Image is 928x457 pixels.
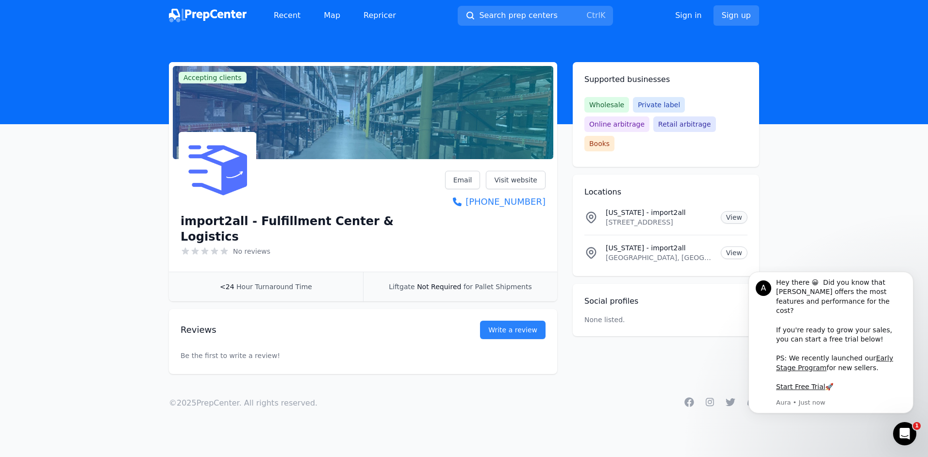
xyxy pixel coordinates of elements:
[606,243,713,253] p: [US_STATE] - import2all
[675,10,702,21] a: Sign in
[606,217,713,227] p: [STREET_ADDRESS]
[584,136,614,151] span: Books
[584,116,649,132] span: Online arbitrage
[316,6,348,25] a: Map
[169,9,247,22] img: PrepCenter
[389,283,414,291] span: Liftgate
[445,195,546,209] a: [PHONE_NUMBER]
[181,134,254,208] img: import2all - Fulfillment Center & Logistics
[179,72,247,83] span: Accepting clients
[480,321,546,339] a: Write a review
[417,283,461,291] span: Not Required
[633,97,685,113] span: Private label
[169,397,317,409] p: © 2025 PrepCenter. All rights reserved.
[220,283,234,291] span: <24
[713,5,759,26] a: Sign up
[486,171,546,189] a: Visit website
[458,6,613,26] button: Search prep centersCtrlK
[586,11,600,20] kbd: Ctrl
[600,11,606,20] kbd: K
[479,10,557,21] span: Search prep centers
[893,422,916,445] iframe: Intercom live chat
[606,253,713,262] p: [GEOGRAPHIC_DATA], [GEOGRAPHIC_DATA]
[181,331,546,380] p: Be the first to write a review!
[734,266,928,431] iframe: Intercom notifications message
[721,211,747,224] a: View
[181,323,449,337] h2: Reviews
[584,74,747,85] h2: Supported businesses
[606,208,713,217] p: [US_STATE] - import2all
[464,283,532,291] span: for Pallet Shipments
[584,315,625,325] p: None listed.
[233,246,270,256] span: No reviews
[266,6,308,25] a: Recent
[181,213,445,245] h1: import2all - Fulfillment Center & Logistics
[584,186,747,198] h2: Locations
[913,422,921,430] span: 1
[236,283,312,291] span: Hour Turnaround Time
[445,171,481,189] a: Email
[653,116,715,132] span: Retail arbitrage
[721,246,747,259] a: View
[584,295,747,307] h2: Social profiles
[584,97,629,113] span: Wholesale
[356,6,404,25] a: Repricer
